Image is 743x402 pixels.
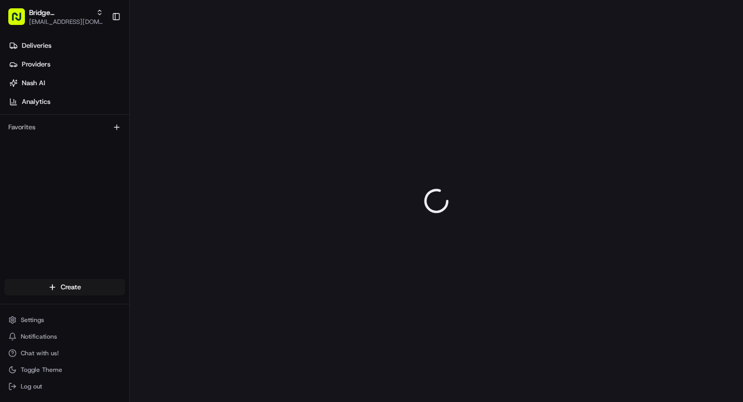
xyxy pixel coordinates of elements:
button: Bridge [PERSON_NAME] (Bakery & Pizzeria) [29,7,92,18]
button: Settings [4,313,125,327]
span: Notifications [21,332,57,341]
span: Nash AI [22,78,45,88]
button: Chat with us! [4,346,125,360]
div: Favorites [4,119,125,136]
button: Log out [4,379,125,394]
span: Chat with us! [21,349,59,357]
span: Toggle Theme [21,366,62,374]
span: Settings [21,316,44,324]
span: Create [61,283,81,292]
button: Create [4,279,125,296]
button: Toggle Theme [4,363,125,377]
a: Deliveries [4,37,129,54]
a: Nash AI [4,75,129,91]
span: Analytics [22,97,50,106]
span: Deliveries [22,41,51,50]
button: Notifications [4,329,125,344]
a: Providers [4,56,129,73]
span: Log out [21,382,42,391]
button: Bridge [PERSON_NAME] (Bakery & Pizzeria)[EMAIL_ADDRESS][DOMAIN_NAME] [4,4,107,29]
a: Analytics [4,93,129,110]
button: [EMAIL_ADDRESS][DOMAIN_NAME] [29,18,103,26]
span: Providers [22,60,50,69]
